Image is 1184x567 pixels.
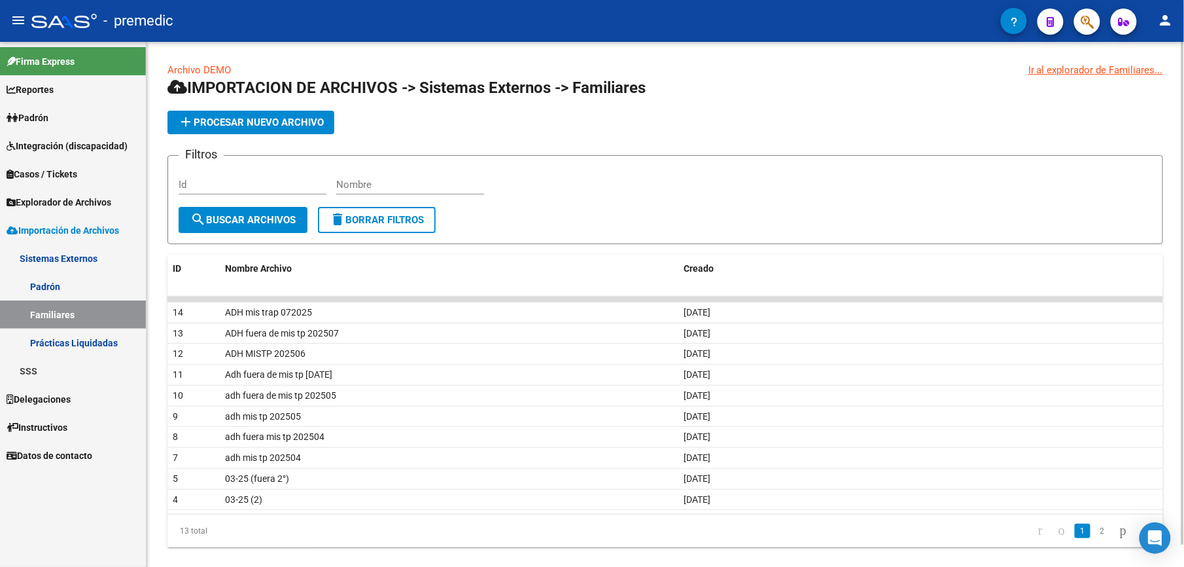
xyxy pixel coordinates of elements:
span: 03-25 (fuera 2°) [225,473,289,484]
span: 12 [173,348,183,359]
mat-icon: delete [330,211,345,227]
span: Firma Express [7,54,75,69]
span: [DATE] [684,431,710,442]
span: ADH MISTP 202506 [225,348,305,359]
span: adh mis tp 202504 [225,452,301,463]
span: - premedic [103,7,173,35]
a: 2 [1094,524,1110,538]
datatable-header-cell: Creado [678,255,1163,283]
span: Padrón [7,111,48,125]
mat-icon: add [178,114,194,130]
span: 10 [173,390,183,401]
a: go to first page [1032,524,1049,538]
a: go to last page [1136,524,1155,538]
span: adh mis tp 202505 [225,411,301,422]
span: [DATE] [684,307,710,318]
span: IMPORTACION DE ARCHIVOS -> Sistemas Externos -> Familiares [167,79,646,97]
span: 13 [173,328,183,338]
a: 1 [1075,524,1090,538]
span: adh fuera mis tp 202504 [225,431,324,442]
span: 9 [173,411,178,422]
span: [DATE] [684,390,710,401]
span: Casos / Tickets [7,167,77,181]
span: Instructivos [7,420,67,435]
span: Adh fuera de mis tp junio 25 [225,369,332,380]
span: [DATE] [684,369,710,380]
span: Creado [684,263,714,274]
li: page 2 [1092,520,1112,542]
span: 5 [173,473,178,484]
span: 4 [173,494,178,505]
span: 14 [173,307,183,318]
button: Buscar Archivos [179,207,307,233]
span: Borrar Filtros [330,214,424,226]
span: [DATE] [684,348,710,359]
div: Open Intercom Messenger [1140,522,1171,554]
datatable-header-cell: Nombre Archivo [220,255,678,283]
span: [DATE] [684,494,710,505]
button: Procesar nuevo archivo [167,111,334,134]
span: Procesar nuevo archivo [178,117,324,128]
span: Reportes [7,82,54,97]
span: 7 [173,452,178,463]
span: ADH fuera de mis tp 202507 [225,328,339,338]
span: 03-25 (2) [225,494,262,505]
span: Delegaciones [7,392,71,407]
div: Ir al explorador de Familiares... [1028,63,1163,77]
datatable-header-cell: ID [167,255,220,283]
mat-icon: search [190,211,206,227]
span: [DATE] [684,411,710,422]
a: Archivo DEMO [167,64,231,76]
span: Importación de Archivos [7,223,119,238]
span: adh fuera de mis tp 202505 [225,390,336,401]
span: Datos de contacto [7,448,92,463]
li: page 1 [1073,520,1092,542]
span: 11 [173,369,183,380]
a: go to previous page [1053,524,1071,538]
span: Buscar Archivos [190,214,296,226]
span: ADH mis trap 072025 [225,307,312,318]
h3: Filtros [179,145,224,164]
span: 8 [173,431,178,442]
span: [DATE] [684,473,710,484]
span: [DATE] [684,452,710,463]
span: Explorador de Archivos [7,195,111,210]
span: Nombre Archivo [225,263,292,274]
button: Borrar Filtros [318,207,436,233]
div: 13 total [167,515,364,547]
mat-icon: person [1158,12,1174,28]
a: go to next page [1114,524,1132,538]
span: ID [173,263,181,274]
mat-icon: menu [10,12,26,28]
span: Integración (discapacidad) [7,139,128,153]
span: [DATE] [684,328,710,338]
